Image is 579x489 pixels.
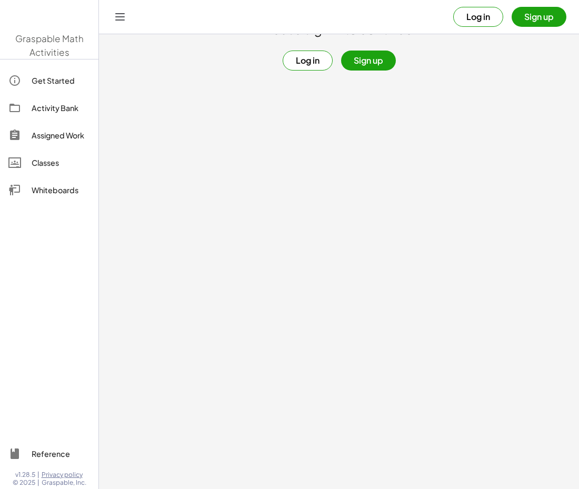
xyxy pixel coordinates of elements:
[112,8,128,25] button: Toggle navigation
[4,150,94,175] a: Classes
[42,478,86,487] span: Graspable, Inc.
[37,478,39,487] span: |
[4,177,94,203] a: Whiteboards
[32,102,90,114] div: Activity Bank
[283,51,333,71] button: Log in
[341,51,396,71] button: Sign up
[37,471,39,479] span: |
[32,447,90,460] div: Reference
[32,129,90,142] div: Assigned Work
[15,471,35,479] span: v1.28.5
[42,471,86,479] a: Privacy policy
[4,95,94,121] a: Activity Bank
[15,33,84,58] span: Graspable Math Activities
[32,156,90,169] div: Classes
[32,74,90,87] div: Get Started
[453,7,503,27] button: Log in
[13,478,35,487] span: © 2025
[512,7,566,27] button: Sign up
[32,184,90,196] div: Whiteboards
[4,123,94,148] a: Assigned Work
[4,68,94,93] a: Get Started
[4,441,94,466] a: Reference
